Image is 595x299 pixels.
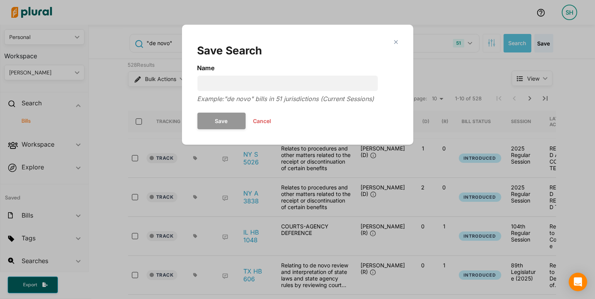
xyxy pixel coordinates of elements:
h2: Save Search [197,44,398,57]
button: Cancel [246,115,279,127]
button: Save [197,113,246,129]
div: Modal [182,25,413,145]
label: Name [197,63,398,73]
div: Example: "de novo" bills in 51 jurisdictions (Current Sessions) [197,94,398,103]
div: Open Intercom Messenger [569,273,587,291]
